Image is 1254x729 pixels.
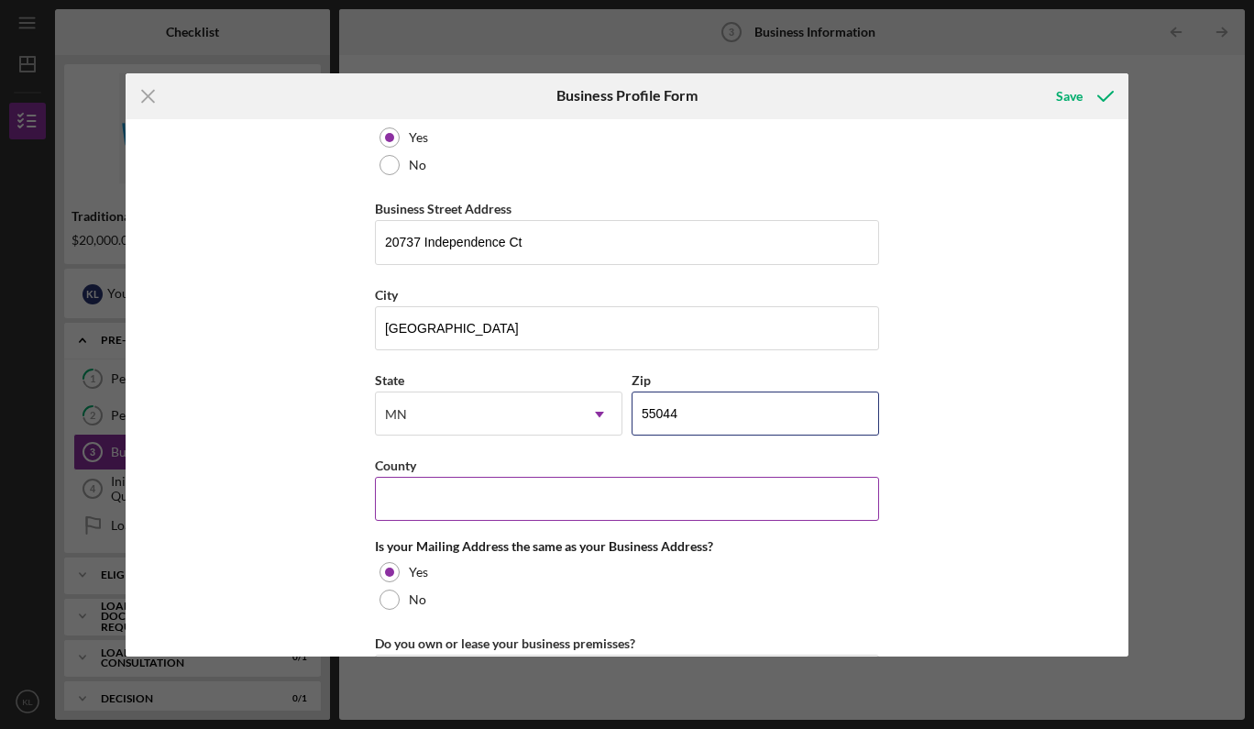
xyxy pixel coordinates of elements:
[375,539,879,554] div: Is your Mailing Address the same as your Business Address?
[375,458,416,473] label: County
[409,592,426,607] label: No
[632,372,651,388] label: Zip
[385,407,407,422] div: MN
[1038,78,1128,115] button: Save
[1056,78,1083,115] div: Save
[409,158,426,172] label: No
[375,201,511,216] label: Business Street Address
[409,565,428,580] label: Yes
[409,130,428,145] label: Yes
[556,87,698,104] h6: Business Profile Form
[375,287,398,303] label: City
